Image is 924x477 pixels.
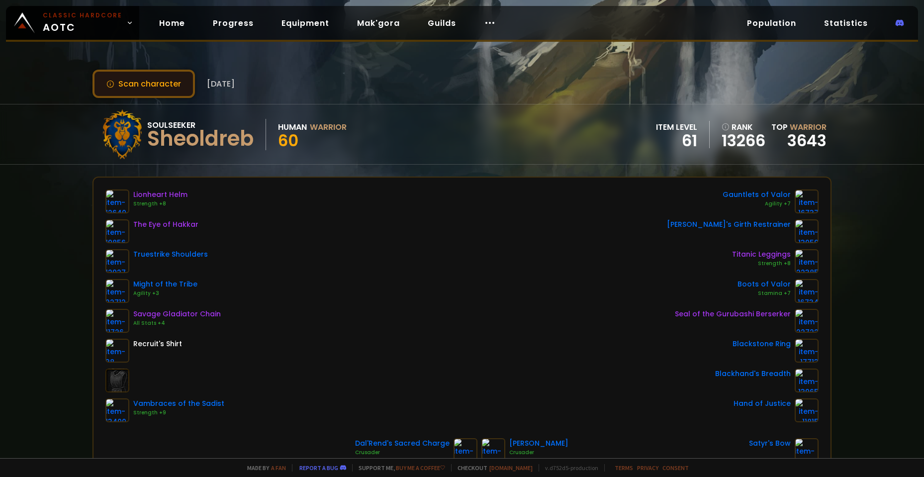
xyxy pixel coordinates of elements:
[451,464,533,472] span: Checkout
[795,279,819,303] img: item-16734
[675,309,791,319] div: Seal of the Gurubashi Berserker
[816,13,876,33] a: Statistics
[105,190,129,213] img: item-12640
[355,449,450,457] div: Crusader
[310,121,347,133] div: Warrior
[105,249,129,273] img: item-12927
[133,289,197,297] div: Agility +3
[723,190,791,200] div: Gauntlets of Valor
[795,398,819,422] img: item-11815
[656,133,697,148] div: 61
[241,464,286,472] span: Made by
[790,121,827,133] span: Warrior
[133,190,187,200] div: Lionheart Helm
[722,133,765,148] a: 13266
[43,11,122,35] span: AOTC
[637,464,658,472] a: Privacy
[151,13,193,33] a: Home
[133,279,197,289] div: Might of the Tribe
[271,464,286,472] a: a fan
[133,309,221,319] div: Savage Gladiator Chain
[105,219,129,243] img: item-19856
[795,438,819,462] img: item-18323
[205,13,262,33] a: Progress
[92,70,195,98] button: Scan character
[795,309,819,333] img: item-22722
[723,200,791,208] div: Agility +7
[274,13,337,33] a: Equipment
[509,438,568,449] div: [PERSON_NAME]
[454,438,477,462] img: item-12940
[662,464,689,472] a: Consent
[355,438,450,449] div: Dal'Rend's Sacred Charge
[147,131,254,146] div: Sheoldreb
[509,449,568,457] div: Crusader
[795,190,819,213] img: item-16737
[133,398,224,409] div: Vambraces of the Sadist
[734,398,791,409] div: Hand of Justice
[133,249,208,260] div: Truestrike Shoulders
[739,13,804,33] a: Population
[749,438,791,449] div: Satyr's Bow
[738,279,791,289] div: Boots of Valor
[43,11,122,20] small: Classic Hardcore
[738,289,791,297] div: Stamina +7
[105,339,129,363] img: item-38
[420,13,464,33] a: Guilds
[489,464,533,472] a: [DOMAIN_NAME]
[771,121,827,133] div: Top
[795,249,819,273] img: item-22385
[133,200,187,208] div: Strength +8
[732,260,791,268] div: Strength +8
[667,219,791,230] div: [PERSON_NAME]'s Girth Restrainer
[105,398,129,422] img: item-13400
[715,369,791,379] div: Blackhand's Breadth
[656,121,697,133] div: item level
[278,121,307,133] div: Human
[795,339,819,363] img: item-17713
[133,409,224,417] div: Strength +9
[6,6,139,40] a: Classic HardcoreAOTC
[299,464,338,472] a: Report a bug
[133,219,198,230] div: The Eye of Hakkar
[105,279,129,303] img: item-22712
[795,219,819,243] img: item-13959
[615,464,633,472] a: Terms
[349,13,408,33] a: Mak'gora
[133,319,221,327] div: All Stats +4
[539,464,598,472] span: v. d752d5 - production
[105,309,129,333] img: item-11726
[133,339,182,349] div: Recruit's Shirt
[207,78,235,90] span: [DATE]
[732,249,791,260] div: Titanic Leggings
[733,339,791,349] div: Blackstone Ring
[787,129,827,152] a: 3643
[396,464,445,472] a: Buy me a coffee
[722,121,765,133] div: rank
[795,369,819,392] img: item-13965
[352,464,445,472] span: Support me,
[481,438,505,462] img: item-19901
[278,129,298,152] span: 60
[147,119,254,131] div: Soulseeker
